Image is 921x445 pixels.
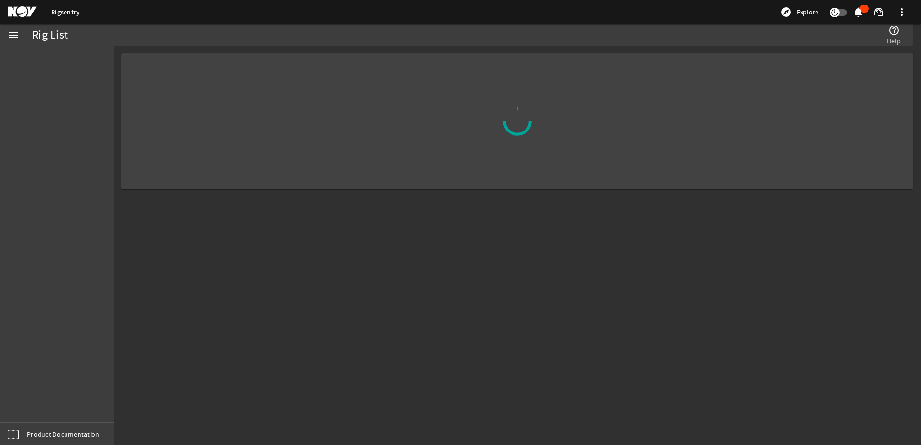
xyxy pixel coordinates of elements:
button: Explore [776,4,822,20]
div: Rig List [32,30,68,40]
span: Help [887,36,901,46]
mat-icon: support_agent [873,6,884,18]
span: Product Documentation [27,430,99,439]
mat-icon: menu [8,29,19,41]
span: Explore [797,7,818,17]
button: more_vert [890,0,913,24]
mat-icon: help_outline [888,25,900,36]
mat-icon: notifications [853,6,864,18]
mat-icon: explore [780,6,792,18]
a: Rigsentry [51,8,79,17]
